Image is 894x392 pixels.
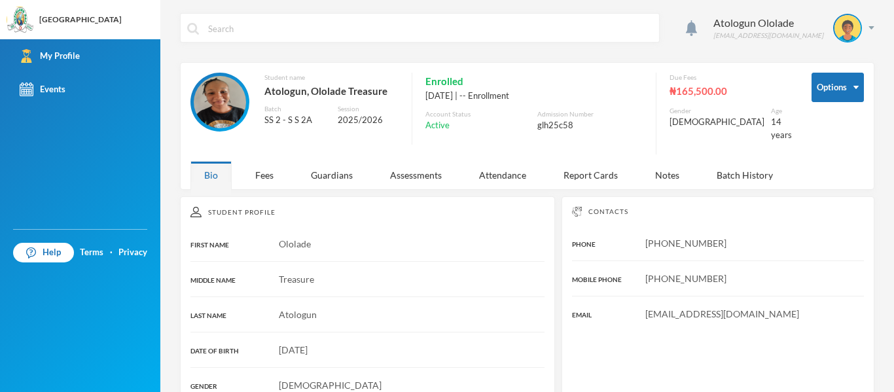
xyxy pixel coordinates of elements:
div: Batch History [703,161,787,189]
img: logo [7,7,33,33]
div: Guardians [297,161,367,189]
span: [PHONE_NUMBER] [645,238,726,249]
div: [GEOGRAPHIC_DATA] [39,14,122,26]
span: Active [425,119,450,132]
a: Help [13,243,74,262]
span: [PHONE_NUMBER] [645,273,726,284]
span: Ololade [279,238,311,249]
div: Due Fees [670,73,792,82]
div: Assessments [376,161,456,189]
button: Options [812,73,864,102]
img: STUDENT [194,76,246,128]
div: Batch [264,104,328,114]
div: Report Cards [550,161,632,189]
span: [DATE] [279,344,308,355]
div: Session [338,104,399,114]
div: Contacts [572,207,864,217]
a: Terms [80,246,103,259]
a: Privacy [118,246,147,259]
div: SS 2 - S S 2A [264,114,328,127]
div: Account Status [425,109,531,119]
span: [EMAIL_ADDRESS][DOMAIN_NAME] [645,308,799,319]
div: [EMAIL_ADDRESS][DOMAIN_NAME] [713,31,823,41]
div: Attendance [465,161,540,189]
div: Student name [264,73,399,82]
div: ₦165,500.00 [670,82,792,99]
div: [DEMOGRAPHIC_DATA] [670,116,764,129]
div: Age [771,106,792,116]
span: Treasure [279,274,314,285]
input: Search [207,14,653,43]
div: Student Profile [190,207,545,217]
div: Atologun, Ololade Treasure [264,82,399,99]
div: glh25c58 [537,119,643,132]
div: 14 years [771,116,792,141]
div: [DATE] | -- Enrollment [425,90,643,103]
div: Fees [241,161,287,189]
span: Atologun [279,309,317,320]
img: STUDENT [834,15,861,41]
img: search [187,23,199,35]
div: My Profile [20,49,80,63]
div: Gender [670,106,764,116]
div: 2025/2026 [338,114,399,127]
div: · [110,246,113,259]
div: Admission Number [537,109,643,119]
span: [DEMOGRAPHIC_DATA] [279,380,382,391]
div: Bio [190,161,232,189]
div: Atologun Ololade [713,15,823,31]
span: Enrolled [425,73,463,90]
div: Events [20,82,65,96]
div: Notes [641,161,693,189]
